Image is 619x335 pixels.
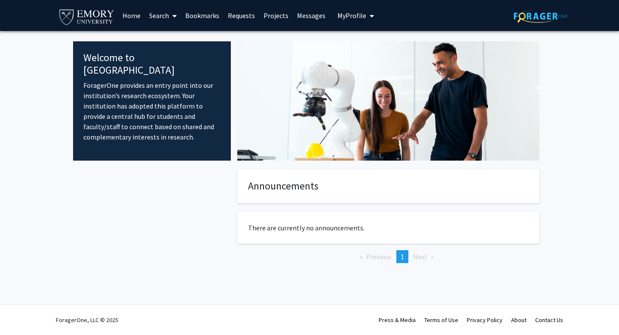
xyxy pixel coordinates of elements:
[413,252,427,261] span: Next
[58,7,115,26] img: Emory University Logo
[181,0,224,31] a: Bookmarks
[248,223,529,233] p: There are currently no announcements.
[259,0,293,31] a: Projects
[237,41,539,161] img: Cover Image
[118,0,145,31] a: Home
[366,252,392,261] span: Previous
[293,0,330,31] a: Messages
[224,0,259,31] a: Requests
[83,52,221,77] h4: Welcome to [GEOGRAPHIC_DATA]
[337,11,366,20] span: My Profile
[467,316,503,324] a: Privacy Policy
[379,316,416,324] a: Press & Media
[248,180,529,192] h4: Announcements
[401,252,404,261] span: 1
[514,9,567,23] img: ForagerOne Logo
[535,316,563,324] a: Contact Us
[511,316,527,324] a: About
[83,80,221,142] p: ForagerOne provides an entry point into our institution’s research ecosystem. Your institution ha...
[56,305,118,335] div: ForagerOne, LLC © 2025
[145,0,181,31] a: Search
[237,250,539,263] ul: Pagination
[6,296,37,329] iframe: Chat
[424,316,458,324] a: Terms of Use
